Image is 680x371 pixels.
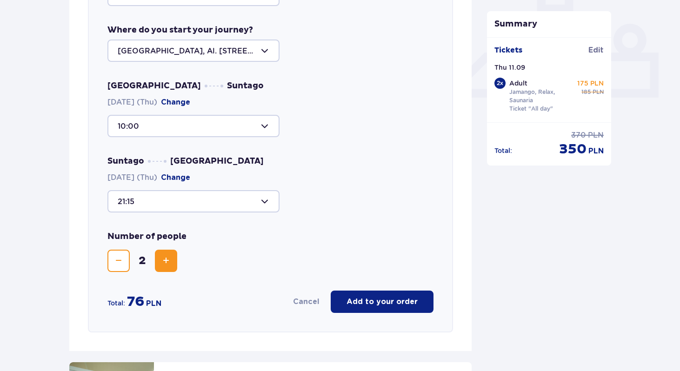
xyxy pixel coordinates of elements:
p: 350 [559,140,587,158]
p: 76 [127,293,144,311]
button: Add to your order [331,291,433,313]
p: Jamango, Relax, Saunaria [509,88,573,105]
p: 370 [571,130,586,140]
button: Change [161,172,190,183]
p: Total : [494,146,512,155]
p: Tickets [494,45,522,55]
div: 2 x [494,78,506,89]
p: Number of people [107,231,187,242]
p: Summary [487,19,612,30]
img: dots [205,85,223,87]
p: PLN [593,88,604,96]
p: Thu 11.09 [494,63,525,72]
span: [DATE] (Thu) [107,97,190,107]
img: dots [148,160,167,163]
p: 185 [581,88,591,96]
span: [GEOGRAPHIC_DATA] [107,80,201,92]
button: Increase [155,250,177,272]
p: 175 PLN [577,79,604,88]
button: Decrease [107,250,130,272]
span: [DATE] (Thu) [107,172,190,183]
p: Add to your order [347,297,418,307]
span: 2 [132,254,153,268]
p: PLN [588,146,604,156]
p: Adult [509,79,527,88]
button: Change [161,97,190,107]
p: Total: [107,298,125,308]
p: PLN [588,130,604,140]
span: Suntago [227,80,264,92]
a: Edit [588,45,604,55]
span: [GEOGRAPHIC_DATA] [170,156,264,167]
button: Cancel [293,297,320,307]
p: PLN [146,298,161,309]
span: Suntago [107,156,144,167]
p: Where do you start your journey? [107,25,253,36]
p: Ticket "All day" [509,105,553,113]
